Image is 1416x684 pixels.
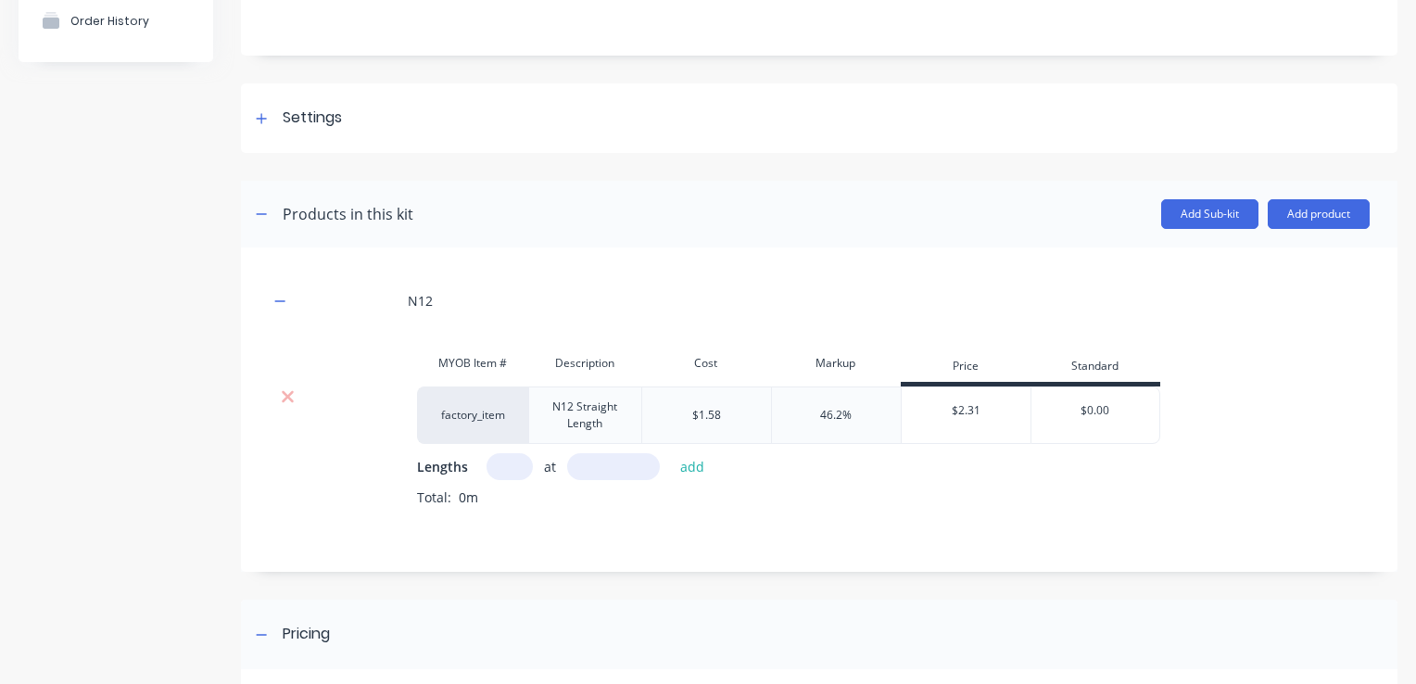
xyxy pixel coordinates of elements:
[417,345,528,382] div: MYOB Item #
[70,14,149,28] div: Order History
[283,203,413,225] div: Products in this kit
[451,488,486,506] span: 0m
[901,349,1030,386] div: Price
[408,291,433,310] div: N12
[1268,199,1370,229] button: Add product
[1031,387,1159,434] div: $0.00
[692,407,721,424] div: $1.58
[417,457,468,476] span: Lengths
[641,345,771,382] div: Cost
[902,387,1031,434] div: $2.31
[283,107,342,130] div: Settings
[771,345,901,382] div: Markup
[671,454,714,479] button: add
[544,457,556,476] span: at
[820,407,852,424] div: 46.2%
[417,488,451,506] span: Total:
[417,386,528,444] div: factory_item
[537,395,634,436] div: N12 Straight Length
[528,345,641,382] div: Description
[283,623,330,646] div: Pricing
[1030,349,1160,386] div: Standard
[1161,199,1258,229] button: Add Sub-kit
